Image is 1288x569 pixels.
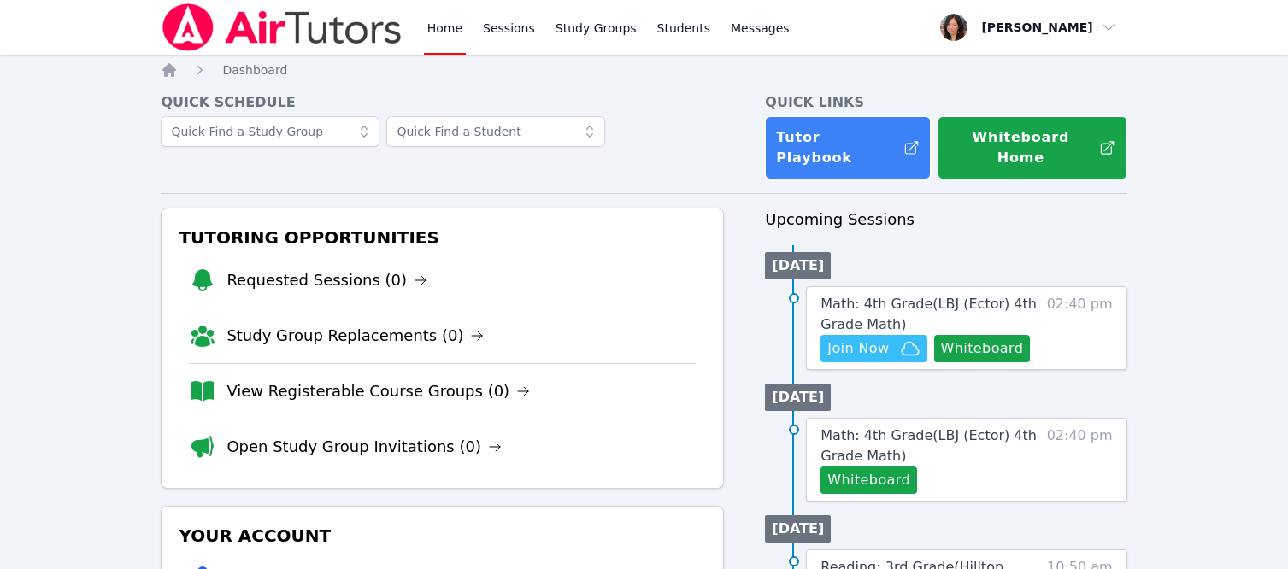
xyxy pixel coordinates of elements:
img: Air Tutors [161,3,403,51]
span: 02:40 pm [1047,294,1113,362]
button: Whiteboard Home [938,116,1126,179]
li: [DATE] [765,384,831,411]
button: Whiteboard [934,335,1031,362]
a: Tutor Playbook [765,116,931,179]
span: Math: 4th Grade ( LBJ (Ector) 4th Grade Math ) [820,427,1037,464]
span: Math: 4th Grade ( LBJ (Ector) 4th Grade Math ) [820,296,1037,332]
li: [DATE] [765,252,831,279]
span: Messages [731,20,790,37]
h3: Tutoring Opportunities [175,222,709,253]
a: Math: 4th Grade(LBJ (Ector) 4th Grade Math) [820,425,1039,466]
a: Math: 4th Grade(LBJ (Ector) 4th Grade Math) [820,294,1039,335]
a: Dashboard [222,62,287,79]
a: Study Group Replacements (0) [226,324,484,348]
button: Whiteboard [820,466,917,494]
a: Requested Sessions (0) [226,268,427,292]
button: Join Now [820,335,926,362]
a: View Registerable Course Groups (0) [226,379,530,403]
input: Quick Find a Student [386,116,605,147]
li: [DATE] [765,515,831,543]
h4: Quick Links [765,92,1126,113]
h3: Your Account [175,520,709,551]
input: Quick Find a Study Group [161,116,379,147]
span: Dashboard [222,63,287,77]
a: Open Study Group Invitations (0) [226,435,502,459]
h3: Upcoming Sessions [765,208,1126,232]
h4: Quick Schedule [161,92,724,113]
nav: Breadcrumb [161,62,1126,79]
span: 02:40 pm [1047,425,1113,494]
span: Join Now [827,338,889,359]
